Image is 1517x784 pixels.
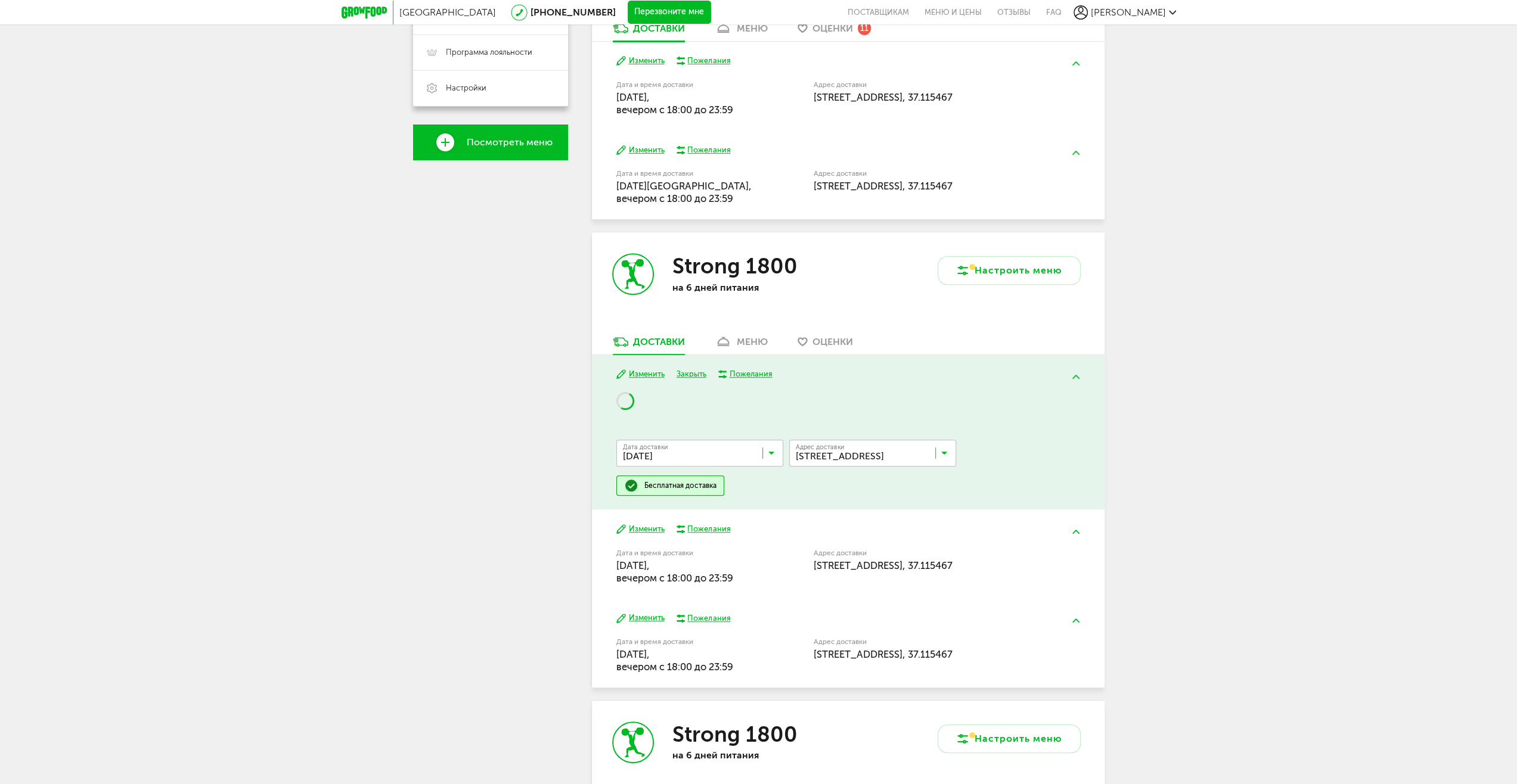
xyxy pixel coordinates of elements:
[399,7,496,18] span: [GEOGRAPHIC_DATA]
[672,749,827,761] p: на 6 дней питания
[814,648,953,660] span: [STREET_ADDRESS], 37.115467
[737,336,768,347] div: меню
[467,137,553,148] span: Посмотреть меню
[709,22,774,41] a: меню
[814,550,1036,556] label: Адрес доставки
[814,180,953,192] span: [STREET_ADDRESS], 37.115467
[812,23,853,34] span: Оценки
[616,524,665,535] button: Изменить
[1091,7,1166,18] span: [PERSON_NAME]
[1072,61,1079,66] img: arrow-up-green.5eb5f82.svg
[796,444,845,450] span: Адрес доставки
[616,82,753,88] label: Дата и время доставки
[607,22,691,41] a: Доставки
[413,70,568,106] a: Настройки
[624,478,638,493] img: done.51a953a.svg
[607,335,691,354] a: Доставки
[814,82,1036,88] label: Адрес доставки
[446,47,532,58] span: Программа лояльности
[677,145,731,155] button: Пожелания
[709,335,774,354] a: меню
[687,613,730,624] div: Пожелания
[616,145,665,156] button: Изменить
[633,336,685,347] div: Доставки
[616,550,753,556] label: Дата и время доставки
[792,22,877,41] a: Оценки 11
[672,282,827,293] p: на 6 дней питания
[814,91,953,103] span: [STREET_ADDRESS], 37.115467
[616,559,733,584] span: [DATE], вечером c 18:00 до 23:59
[413,35,568,70] a: Программа лояльности
[616,180,752,204] span: [DATE][GEOGRAPHIC_DATA], вечером c 18:00 до 23:59
[616,369,665,380] button: Изменить
[677,55,731,66] button: Пожелания
[633,23,685,34] div: Доставки
[814,170,1036,177] label: Адрес доставки
[687,524,730,534] div: Пожелания
[531,7,616,18] a: [PHONE_NUMBER]
[672,721,797,747] h3: Strong 1800
[687,145,730,155] div: Пожелания
[1072,151,1079,155] img: arrow-up-green.5eb5f82.svg
[644,481,716,490] div: Бесплатная доставка
[858,21,871,35] div: 11
[938,724,1081,753] button: Настроить меню
[446,83,486,94] span: Настройки
[616,170,753,177] label: Дата и время доставки
[1072,618,1079,623] img: arrow-up-green.5eb5f82.svg
[677,524,731,534] button: Пожелания
[938,256,1081,285] button: Настроить меню
[677,369,706,380] button: Закрыть
[623,444,668,450] span: Дата доставки
[718,369,773,379] button: Пожелания
[672,253,797,279] h3: Strong 1800
[616,639,753,645] label: Дата и время доставки
[628,1,711,24] button: Перезвоните мне
[792,335,859,354] a: Оценки
[616,91,733,116] span: [DATE], вечером c 18:00 до 23:59
[687,55,730,66] div: Пожелания
[729,369,772,379] div: Пожелания
[737,23,768,34] div: меню
[616,612,665,624] button: Изменить
[814,559,953,571] span: [STREET_ADDRESS], 37.115467
[1072,375,1079,379] img: arrow-up-green.5eb5f82.svg
[677,613,731,624] button: Пожелания
[1072,530,1079,534] img: arrow-up-green.5eb5f82.svg
[616,648,733,673] span: [DATE], вечером c 18:00 до 23:59
[812,336,853,347] span: Оценки
[616,55,665,67] button: Изменить
[814,639,1036,645] label: Адрес доставки
[413,125,568,160] a: Посмотреть меню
